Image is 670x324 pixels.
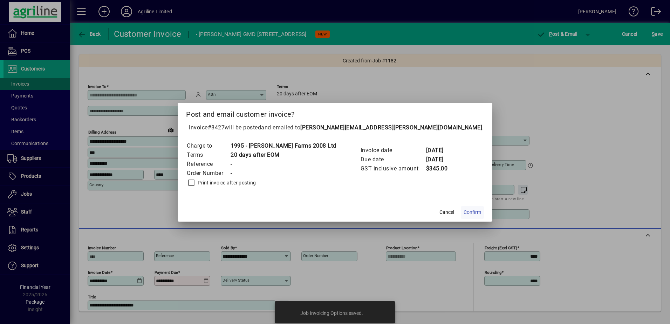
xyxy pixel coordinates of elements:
[230,169,336,178] td: -
[439,209,454,216] span: Cancel
[461,206,484,219] button: Confirm
[230,141,336,150] td: 1995 - [PERSON_NAME] Farms 2008 Ltd
[230,160,336,169] td: -
[360,146,426,155] td: Invoice date
[300,124,482,131] b: [PERSON_NAME][EMAIL_ADDRESS][PERSON_NAME][DOMAIN_NAME]
[261,124,482,131] span: and emailed to
[426,146,454,155] td: [DATE]
[186,150,230,160] td: Terms
[208,124,225,131] span: #8427
[186,141,230,150] td: Charge to
[186,169,230,178] td: Order Number
[178,103,492,123] h2: Post and email customer invoice?
[196,179,256,186] label: Print invoice after posting
[436,206,458,219] button: Cancel
[426,155,454,164] td: [DATE]
[360,155,426,164] td: Due date
[230,150,336,160] td: 20 days after EOM
[186,160,230,169] td: Reference
[464,209,481,216] span: Confirm
[360,164,426,173] td: GST inclusive amount
[426,164,454,173] td: $345.00
[186,123,484,132] p: Invoice will be posted .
